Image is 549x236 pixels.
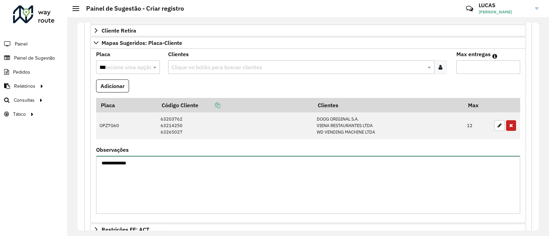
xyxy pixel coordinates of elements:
label: Clientes [168,50,189,58]
th: Clientes [313,98,464,112]
span: Tático [13,111,26,118]
th: Max [464,98,491,112]
span: Relatórios [14,83,35,90]
a: Cliente Retira [90,25,526,36]
button: Adicionar [96,79,129,92]
span: Consultas [14,97,35,104]
span: Mapas Sugeridos: Placa-Cliente [102,40,182,46]
a: Mapas Sugeridos: Placa-Cliente [90,37,526,49]
em: Máximo de clientes que serão colocados na mesma rota com os clientes informados [492,53,497,59]
a: Copiar [198,102,220,109]
a: Contato Rápido [462,1,477,16]
span: [PERSON_NAME] [479,9,530,15]
td: 12 [464,112,491,139]
th: Código Cliente [157,98,313,112]
td: 63203762 63214250 63265027 [157,112,313,139]
label: Placa [96,50,110,58]
div: Mapas Sugeridos: Placa-Cliente [90,49,526,223]
a: Restrições FF: ACT [90,224,526,235]
span: Pedidos [13,69,30,76]
label: Observações [96,146,129,154]
span: Painel de Sugestão [14,54,55,62]
label: Max entregas [456,50,491,58]
h3: LUCAS [479,2,530,9]
span: Restrições FF: ACT [102,227,149,232]
td: DOOG ORIGINAL S.A. VIENA RESTAURANTES LTDA WD VENDING MACHINE LTDA [313,112,464,139]
th: Placa [96,98,157,112]
span: Cliente Retira [102,28,136,33]
td: OPZ7G60 [96,112,157,139]
span: Painel [15,40,27,48]
h2: Painel de Sugestão - Criar registro [79,5,184,12]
